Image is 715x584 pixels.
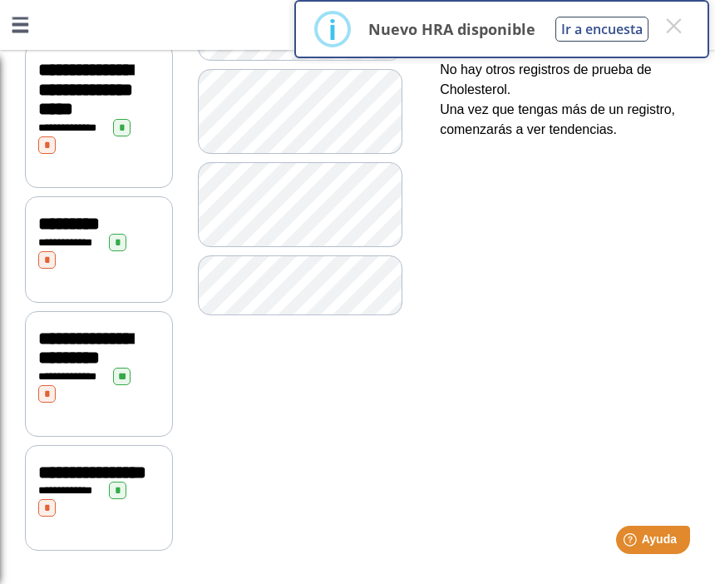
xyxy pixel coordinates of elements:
p: Nuevo HRA disponible [368,19,535,39]
p: No hay otros registros de prueba de Cholesterol. Una vez que tengas más de un registro, comenzará... [440,60,678,140]
iframe: Help widget launcher [567,519,697,566]
div: i [328,14,337,44]
button: Close this dialog [658,11,688,41]
button: Ir a encuesta [555,17,648,42]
